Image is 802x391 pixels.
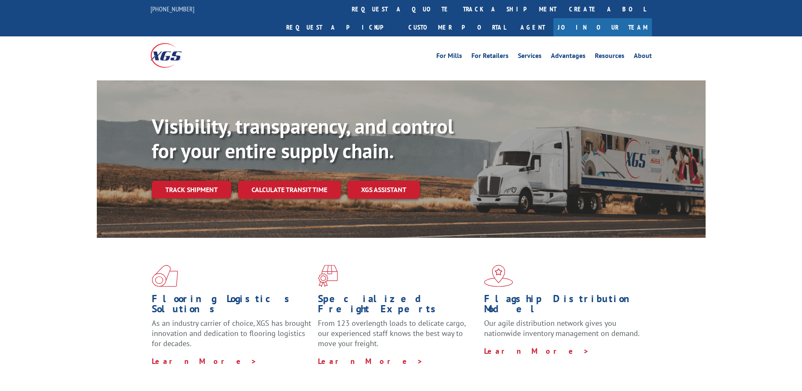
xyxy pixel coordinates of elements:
a: Agent [512,18,553,36]
a: Resources [595,52,624,62]
a: Track shipment [152,181,231,198]
h1: Specialized Freight Experts [318,294,478,318]
a: Advantages [551,52,586,62]
a: Calculate transit time [238,181,341,199]
a: [PHONE_NUMBER] [151,5,194,13]
a: Learn More > [318,356,423,366]
p: From 123 overlength loads to delicate cargo, our experienced staff knows the best way to move you... [318,318,478,356]
a: Request a pickup [280,18,402,36]
a: Join Our Team [553,18,652,36]
a: Learn More > [152,356,257,366]
b: Visibility, transparency, and control for your entire supply chain. [152,113,454,164]
a: XGS ASSISTANT [348,181,420,199]
h1: Flooring Logistics Solutions [152,294,312,318]
a: Customer Portal [402,18,512,36]
span: Our agile distribution network gives you nationwide inventory management on demand. [484,318,640,338]
a: Services [518,52,542,62]
img: xgs-icon-focused-on-flooring-red [318,265,338,287]
img: xgs-icon-total-supply-chain-intelligence-red [152,265,178,287]
a: Learn More > [484,346,589,356]
a: For Mills [436,52,462,62]
h1: Flagship Distribution Model [484,294,644,318]
img: xgs-icon-flagship-distribution-model-red [484,265,513,287]
span: As an industry carrier of choice, XGS has brought innovation and dedication to flooring logistics... [152,318,311,348]
a: About [634,52,652,62]
a: For Retailers [471,52,509,62]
